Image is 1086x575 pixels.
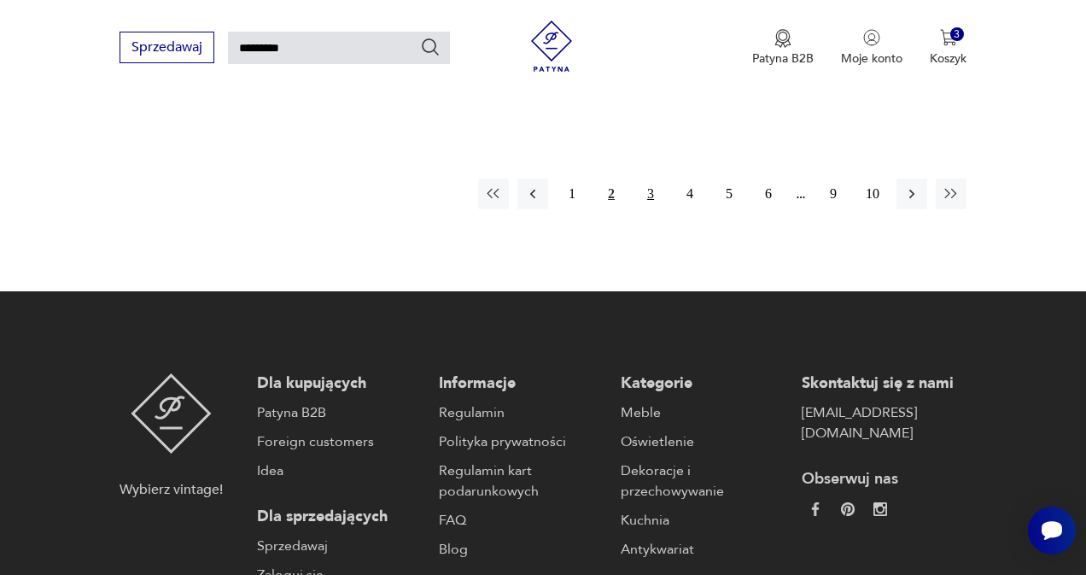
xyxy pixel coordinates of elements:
[950,27,965,42] div: 3
[420,37,441,57] button: Szukaj
[674,179,705,209] button: 4
[818,179,849,209] button: 9
[439,539,604,560] a: Blog
[1028,507,1076,554] iframe: Smartsupp widget button
[753,179,784,209] button: 6
[439,402,604,423] a: Regulamin
[621,402,785,423] a: Meble
[257,402,422,423] a: Patyna B2B
[863,29,880,46] img: Ikonka użytkownika
[621,539,785,560] a: Antykwariat
[635,179,666,209] button: 3
[120,32,214,63] button: Sprzedawaj
[439,373,604,394] p: Informacje
[841,502,855,516] img: 37d27d81a828e637adc9f9cb2e3d3a8a.webp
[809,502,822,516] img: da9060093f698e4c3cedc1453eec5031.webp
[752,29,814,67] button: Patyna B2B
[621,431,785,452] a: Oświetlenie
[930,50,966,67] p: Koszyk
[841,50,902,67] p: Moje konto
[752,29,814,67] a: Ikona medaluPatyna B2B
[439,461,604,502] a: Regulamin kart podarunkowych
[120,479,223,500] p: Wybierz vintage!
[621,373,785,394] p: Kategorie
[621,461,785,502] a: Dekoracje i przechowywanie
[873,502,887,516] img: c2fd9cf7f39615d9d6839a72ae8e59e5.webp
[841,29,902,67] button: Moje konto
[257,507,422,527] p: Dla sprzedających
[940,29,957,46] img: Ikona koszyka
[257,461,422,481] a: Idea
[841,29,902,67] a: Ikonka użytkownikaMoje konto
[774,29,791,48] img: Ikona medalu
[131,373,212,454] img: Patyna - sklep z meblami i dekoracjami vintage
[257,536,422,556] a: Sprzedawaj
[714,179,744,209] button: 5
[802,469,966,490] p: Obserwuj nas
[596,179,627,209] button: 2
[257,431,422,452] a: Foreign customers
[930,29,966,67] button: 3Koszyk
[120,43,214,55] a: Sprzedawaj
[752,50,814,67] p: Patyna B2B
[526,21,577,72] img: Patyna - sklep z meblami i dekoracjami vintage
[439,510,604,531] a: FAQ
[857,179,888,209] button: 10
[557,179,587,209] button: 1
[439,431,604,452] a: Polityka prywatności
[802,373,966,394] p: Skontaktuj się z nami
[257,373,422,394] p: Dla kupujących
[802,402,966,443] a: [EMAIL_ADDRESS][DOMAIN_NAME]
[621,510,785,531] a: Kuchnia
